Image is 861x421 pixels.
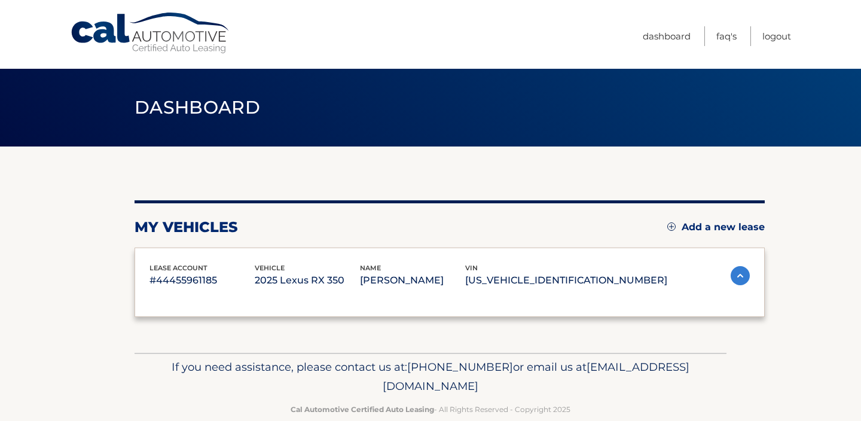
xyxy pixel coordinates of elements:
[149,264,207,272] span: lease account
[291,405,434,414] strong: Cal Automotive Certified Auto Leasing
[255,264,285,272] span: vehicle
[465,272,667,289] p: [US_VEHICLE_IDENTIFICATION_NUMBER]
[70,12,231,54] a: Cal Automotive
[667,221,765,233] a: Add a new lease
[135,96,260,118] span: Dashboard
[360,264,381,272] span: name
[255,272,360,289] p: 2025 Lexus RX 350
[135,218,238,236] h2: my vehicles
[142,358,719,396] p: If you need assistance, please contact us at: or email us at
[407,360,513,374] span: [PHONE_NUMBER]
[762,26,791,46] a: Logout
[643,26,691,46] a: Dashboard
[667,222,676,231] img: add.svg
[142,403,719,416] p: - All Rights Reserved - Copyright 2025
[731,266,750,285] img: accordion-active.svg
[149,272,255,289] p: #44455961185
[465,264,478,272] span: vin
[360,272,465,289] p: [PERSON_NAME]
[716,26,737,46] a: FAQ's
